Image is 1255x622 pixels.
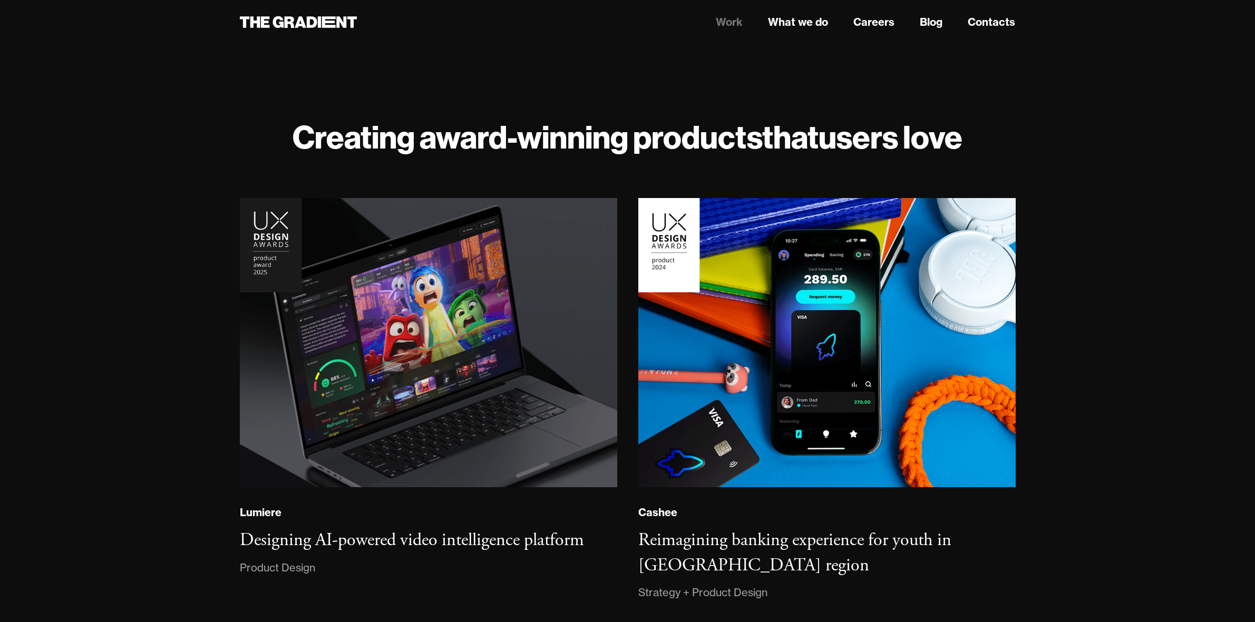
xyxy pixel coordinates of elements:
[240,506,281,519] div: Lumiere
[240,529,584,551] h3: Designing AI-powered video intelligence platform
[638,506,677,519] div: Cashee
[240,559,315,576] div: Product Design
[762,117,819,157] strong: that
[920,14,942,30] a: Blog
[638,584,767,601] div: Strategy + Product Design
[853,14,894,30] a: Careers
[968,14,1015,30] a: Contacts
[638,529,951,577] h3: Reimagining banking experience for youth in [GEOGRAPHIC_DATA] region
[716,14,743,30] a: Work
[768,14,828,30] a: What we do
[240,118,1016,156] h1: Creating award-winning products users love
